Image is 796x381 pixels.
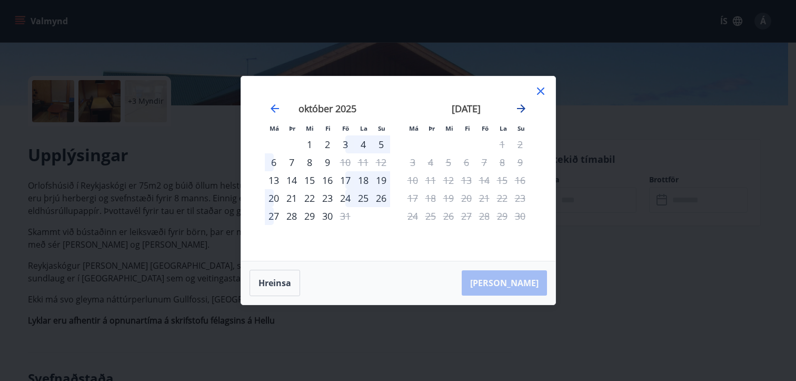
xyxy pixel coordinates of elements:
div: 20 [265,189,283,207]
td: Choose mánudagur, 6. október 2025 as your check-in date. It’s available. [265,153,283,171]
td: Not available. mánudagur, 3. nóvember 2025 [404,153,422,171]
td: Choose miðvikudagur, 8. október 2025 as your check-in date. It’s available. [301,153,319,171]
div: 19 [372,171,390,189]
button: Hreinsa [250,270,300,296]
td: Not available. laugardagur, 8. nóvember 2025 [493,153,511,171]
div: 23 [319,189,336,207]
td: Not available. þriðjudagur, 4. nóvember 2025 [422,153,440,171]
div: 21 [283,189,301,207]
small: Su [378,124,385,132]
td: Choose laugardagur, 18. október 2025 as your check-in date. It’s available. [354,171,372,189]
td: Choose sunnudagur, 26. október 2025 as your check-in date. It’s available. [372,189,390,207]
small: Þr [289,124,295,132]
td: Not available. fimmtudagur, 27. nóvember 2025 [457,207,475,225]
small: La [360,124,367,132]
div: 8 [301,153,319,171]
div: 7 [283,153,301,171]
small: Fö [342,124,349,132]
td: Not available. sunnudagur, 16. nóvember 2025 [511,171,529,189]
td: Choose miðvikudagur, 15. október 2025 as your check-in date. It’s available. [301,171,319,189]
div: 14 [283,171,301,189]
div: 2 [319,135,336,153]
small: Fi [325,124,331,132]
td: Choose fimmtudagur, 23. október 2025 as your check-in date. It’s available. [319,189,336,207]
td: Not available. miðvikudagur, 26. nóvember 2025 [440,207,457,225]
td: Choose þriðjudagur, 21. október 2025 as your check-in date. It’s available. [283,189,301,207]
td: Choose föstudagur, 24. október 2025 as your check-in date. It’s available. [336,189,354,207]
td: Not available. þriðjudagur, 18. nóvember 2025 [422,189,440,207]
td: Not available. mánudagur, 17. nóvember 2025 [404,189,422,207]
div: Calendar [254,89,543,248]
div: 22 [301,189,319,207]
td: Choose þriðjudagur, 7. október 2025 as your check-in date. It’s available. [283,153,301,171]
td: Not available. fimmtudagur, 13. nóvember 2025 [457,171,475,189]
td: Choose fimmtudagur, 2. október 2025 as your check-in date. It’s available. [319,135,336,153]
td: Choose fimmtudagur, 9. október 2025 as your check-in date. It’s available. [319,153,336,171]
td: Choose miðvikudagur, 29. október 2025 as your check-in date. It’s available. [301,207,319,225]
td: Choose laugardagur, 25. október 2025 as your check-in date. It’s available. [354,189,372,207]
td: Not available. sunnudagur, 23. nóvember 2025 [511,189,529,207]
div: 9 [319,153,336,171]
strong: október 2025 [299,102,356,115]
td: Choose miðvikudagur, 22. október 2025 as your check-in date. It’s available. [301,189,319,207]
td: Not available. föstudagur, 21. nóvember 2025 [475,189,493,207]
div: 3 [336,135,354,153]
td: Choose þriðjudagur, 14. október 2025 as your check-in date. It’s available. [283,171,301,189]
td: Not available. sunnudagur, 12. október 2025 [372,153,390,171]
div: Aðeins útritun í boði [336,153,354,171]
td: Not available. sunnudagur, 9. nóvember 2025 [511,153,529,171]
div: 27 [265,207,283,225]
div: Aðeins útritun í boði [336,207,354,225]
div: 28 [283,207,301,225]
strong: [DATE] [452,102,481,115]
td: Choose fimmtudagur, 30. október 2025 as your check-in date. It’s available. [319,207,336,225]
td: Choose föstudagur, 17. október 2025 as your check-in date. It’s available. [336,171,354,189]
td: Not available. föstudagur, 10. október 2025 [336,153,354,171]
div: 1 [301,135,319,153]
td: Not available. laugardagur, 29. nóvember 2025 [493,207,511,225]
td: Not available. sunnudagur, 30. nóvember 2025 [511,207,529,225]
td: Not available. laugardagur, 15. nóvember 2025 [493,171,511,189]
td: Choose fimmtudagur, 16. október 2025 as your check-in date. It’s available. [319,171,336,189]
td: Choose laugardagur, 4. október 2025 as your check-in date. It’s available. [354,135,372,153]
small: Má [409,124,419,132]
td: Not available. miðvikudagur, 12. nóvember 2025 [440,171,457,189]
div: 30 [319,207,336,225]
td: Not available. laugardagur, 1. nóvember 2025 [493,135,511,153]
div: Move backward to switch to the previous month. [268,102,281,115]
small: Má [270,124,279,132]
td: Not available. laugardagur, 22. nóvember 2025 [493,189,511,207]
td: Not available. sunnudagur, 2. nóvember 2025 [511,135,529,153]
div: 18 [354,171,372,189]
div: Move forward to switch to the next month. [515,102,528,115]
td: Not available. miðvikudagur, 5. nóvember 2025 [440,153,457,171]
td: Choose mánudagur, 20. október 2025 as your check-in date. It’s available. [265,189,283,207]
td: Not available. mánudagur, 24. nóvember 2025 [404,207,422,225]
div: 17 [336,171,354,189]
td: Choose miðvikudagur, 1. október 2025 as your check-in date. It’s available. [301,135,319,153]
td: Choose þriðjudagur, 28. október 2025 as your check-in date. It’s available. [283,207,301,225]
small: Þr [429,124,435,132]
div: 5 [372,135,390,153]
div: 4 [354,135,372,153]
td: Not available. laugardagur, 11. október 2025 [354,153,372,171]
small: Mi [445,124,453,132]
td: Not available. fimmtudagur, 20. nóvember 2025 [457,189,475,207]
td: Choose föstudagur, 3. október 2025 as your check-in date. It’s available. [336,135,354,153]
td: Not available. föstudagur, 14. nóvember 2025 [475,171,493,189]
td: Not available. föstudagur, 7. nóvember 2025 [475,153,493,171]
td: Not available. föstudagur, 31. október 2025 [336,207,354,225]
div: 15 [301,171,319,189]
div: 25 [354,189,372,207]
td: Choose mánudagur, 13. október 2025 as your check-in date. It’s available. [265,171,283,189]
td: Choose sunnudagur, 5. október 2025 as your check-in date. It’s available. [372,135,390,153]
div: 29 [301,207,319,225]
small: Su [518,124,525,132]
small: Mi [306,124,314,132]
small: Fi [465,124,470,132]
div: 16 [319,171,336,189]
td: Choose sunnudagur, 19. október 2025 as your check-in date. It’s available. [372,171,390,189]
div: 26 [372,189,390,207]
small: Fö [482,124,489,132]
div: 24 [336,189,354,207]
